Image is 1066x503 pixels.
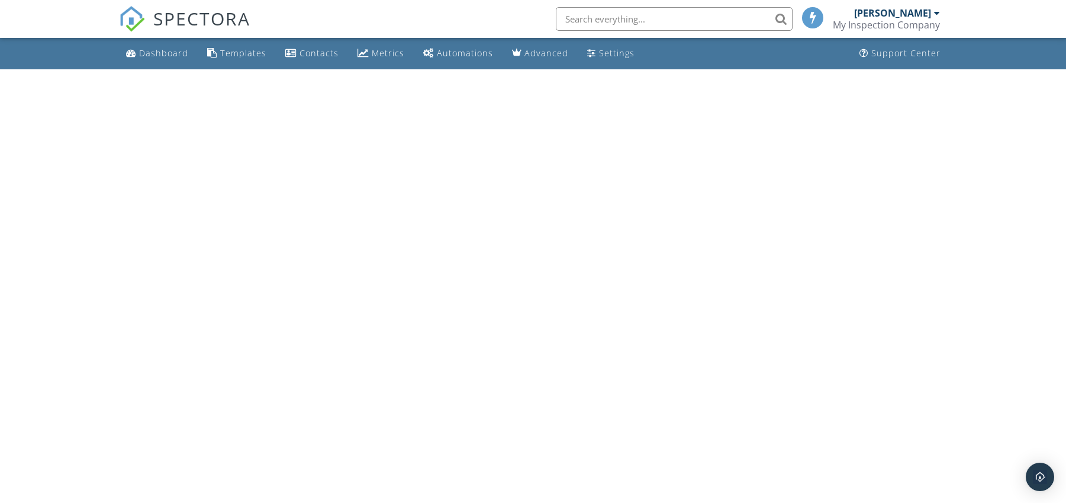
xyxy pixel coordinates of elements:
span: SPECTORA [153,6,250,31]
a: SPECTORA [119,16,250,41]
div: Automations [437,47,493,59]
div: Open Intercom Messenger [1026,463,1054,491]
a: Dashboard [121,43,193,65]
div: Advanced [524,47,568,59]
div: My Inspection Company [833,19,940,31]
div: Settings [599,47,635,59]
a: Automations (Basic) [418,43,498,65]
img: The Best Home Inspection Software - Spectora [119,6,145,32]
div: Dashboard [139,47,188,59]
div: [PERSON_NAME] [854,7,931,19]
a: Metrics [353,43,409,65]
a: Settings [582,43,639,65]
a: Contacts [281,43,343,65]
div: Contacts [299,47,339,59]
a: Advanced [507,43,573,65]
a: Support Center [855,43,945,65]
a: Templates [202,43,271,65]
div: Support Center [871,47,941,59]
div: Templates [220,47,266,59]
input: Search everything... [556,7,793,31]
div: Metrics [372,47,404,59]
